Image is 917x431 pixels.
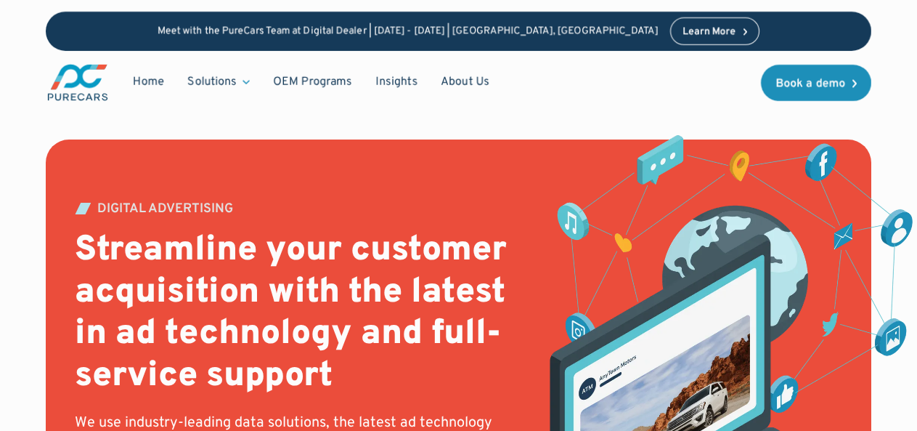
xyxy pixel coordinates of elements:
p: Meet with the PureCars Team at Digital Dealer | [DATE] - [DATE] | [GEOGRAPHIC_DATA], [GEOGRAPHIC_... [158,25,659,38]
div: Solutions [176,68,261,96]
a: Book a demo [761,65,871,101]
a: Insights [364,68,429,96]
a: main [46,63,110,102]
h2: Streamline your customer acquisition with the latest in ad technology and full-service support [75,230,513,398]
a: Home [121,68,176,96]
a: Learn More [670,17,760,45]
div: Book a demo [775,78,845,89]
a: About Us [429,68,501,96]
div: Learn More [682,27,736,37]
div: Solutions [187,74,237,90]
a: OEM Programs [261,68,364,96]
div: DIGITAL ADVERTISING [97,203,233,216]
img: purecars logo [46,63,110,102]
